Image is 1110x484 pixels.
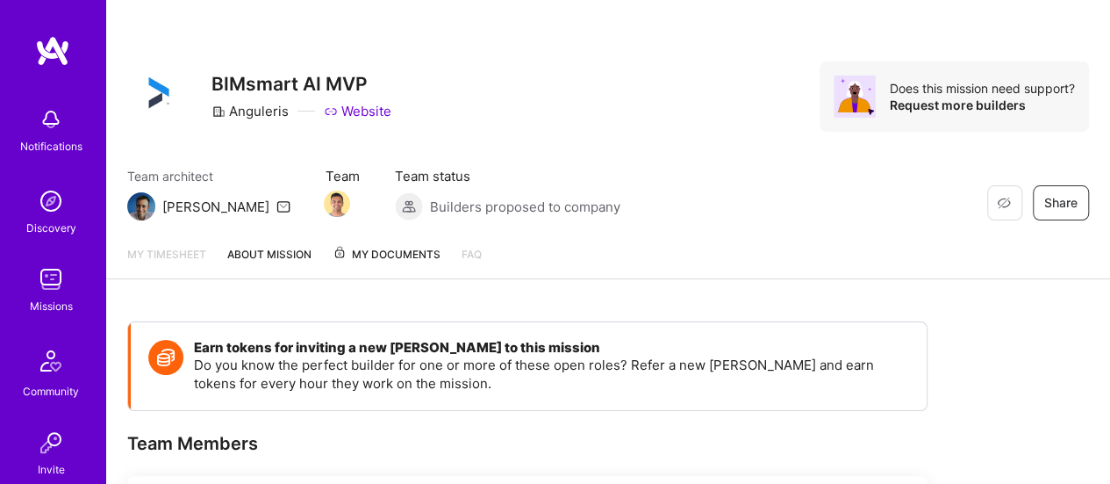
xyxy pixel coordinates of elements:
[20,137,82,155] div: Notifications
[1044,194,1078,212] span: Share
[324,102,391,120] a: Website
[890,80,1075,97] div: Does this mission need support?
[127,245,206,278] a: My timesheet
[35,35,70,67] img: logo
[326,167,360,185] span: Team
[326,189,348,219] a: Team Member Avatar
[127,167,290,185] span: Team architect
[333,245,440,264] span: My Documents
[430,198,620,216] span: Builders proposed to company
[194,340,909,356] h4: Earn tokens for inviting a new [PERSON_NAME] to this mission
[211,73,391,95] h3: BIMsmart AI MVP
[211,102,289,120] div: Anguleris
[127,432,927,455] div: Team Members
[127,192,155,220] img: Team Architect
[127,61,190,125] img: Company Logo
[890,97,1075,113] div: Request more builders
[1033,185,1089,220] button: Share
[30,340,72,382] img: Community
[462,245,482,278] a: FAQ
[33,102,68,137] img: bell
[333,245,440,278] a: My Documents
[395,167,620,185] span: Team status
[395,192,423,220] img: Builders proposed to company
[148,340,183,375] img: Token icon
[324,191,350,217] img: Team Member Avatar
[276,199,290,213] i: icon Mail
[33,262,68,297] img: teamwork
[997,196,1011,210] i: icon EyeClosed
[162,198,269,216] div: [PERSON_NAME]
[211,105,226,119] i: icon CompanyGray
[23,382,79,401] div: Community
[33,425,68,460] img: Invite
[38,460,65,479] div: Invite
[834,76,876,118] img: Avatar
[194,356,909,393] p: Do you know the perfect builder for one or more of these open roles? Refer a new [PERSON_NAME] an...
[30,297,73,315] div: Missions
[33,184,68,219] img: discovery
[26,219,76,237] div: Discovery
[227,245,312,278] a: About Mission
